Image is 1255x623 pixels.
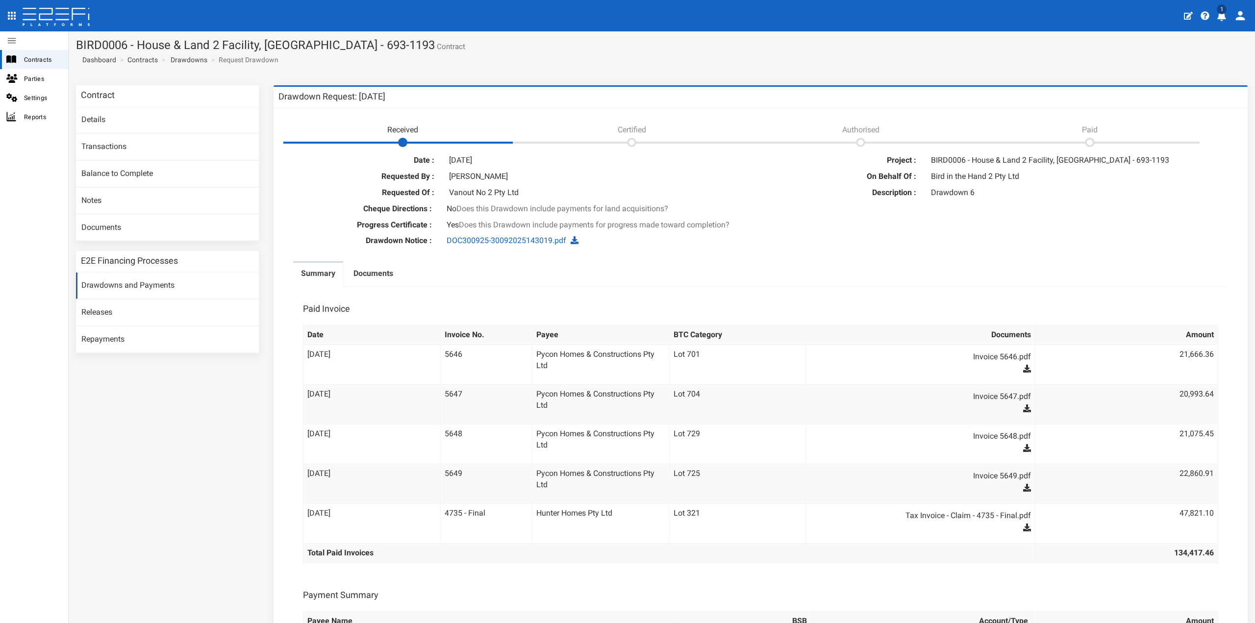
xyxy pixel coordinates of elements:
[924,171,1235,182] div: Bird in the Hand 2 Pty Ltd
[1035,384,1218,424] td: 20,993.64
[353,268,393,279] label: Documents
[806,325,1035,345] th: Documents
[303,304,350,313] h3: Paid Invoice
[81,256,178,265] h3: E2E Financing Processes
[303,384,441,424] td: [DATE]
[24,54,60,65] span: Contracts
[669,464,806,503] td: Lot 725
[1035,325,1218,345] th: Amount
[442,171,753,182] div: [PERSON_NAME]
[1035,464,1218,503] td: 22,860.91
[303,424,441,464] td: [DATE]
[293,263,343,287] a: Summary
[669,384,806,424] td: Lot 704
[669,424,806,464] td: Lot 729
[24,92,60,103] span: Settings
[618,125,646,134] span: Certified
[76,215,259,241] a: Documents
[532,345,669,384] td: Pycon Homes & Constructions Pty Ltd
[924,187,1235,199] div: Drawdown 6
[171,55,207,65] a: Drawdowns
[820,389,1030,404] a: Invoice 5647.pdf
[532,464,669,503] td: Pycon Homes & Constructions Pty Ltd
[459,220,729,229] span: Does this Drawdown include payments for progress made toward completion?
[278,220,439,231] label: Progress Certificate :
[1082,125,1098,134] span: Paid
[435,43,465,50] small: Contract
[456,204,668,213] span: Does this Drawdown include payments for land acquisitions?
[303,503,441,543] td: [DATE]
[669,325,806,345] th: BTC Category
[209,55,278,65] li: Request Drawdown
[820,508,1030,523] a: Tax Invoice - Claim - 4735 - Final.pdf
[76,107,259,133] a: Details
[820,428,1030,444] a: Invoice 5648.pdf
[301,268,335,279] label: Summary
[532,503,669,543] td: Hunter Homes Pty Ltd
[768,155,924,166] label: Project :
[278,92,385,101] h3: Drawdown Request: [DATE]
[286,187,442,199] label: Requested Of :
[820,468,1030,484] a: Invoice 5649.pdf
[303,543,1035,563] th: Total Paid Invoices
[532,384,669,424] td: Pycon Homes & Constructions Pty Ltd
[76,39,1248,51] h1: BIRD0006 - House & Land 2 Facility, [GEOGRAPHIC_DATA] - 693-1193
[278,203,439,215] label: Cheque Directions :
[442,187,753,199] div: Vanout No 2 Pty Ltd
[278,235,439,247] label: Drawdown Notice :
[441,424,532,464] td: 5648
[439,203,1082,215] div: No
[81,91,115,100] h3: Contract
[441,325,532,345] th: Invoice No.
[303,464,441,503] td: [DATE]
[76,326,259,353] a: Repayments
[387,125,418,134] span: Received
[532,424,669,464] td: Pycon Homes & Constructions Pty Ltd
[76,161,259,187] a: Balance to Complete
[303,345,441,384] td: [DATE]
[439,220,1082,231] div: Yes
[842,125,879,134] span: Authorised
[127,55,158,65] a: Contracts
[441,345,532,384] td: 5646
[669,503,806,543] td: Lot 321
[669,345,806,384] td: Lot 701
[441,503,532,543] td: 4735 - Final
[1035,543,1218,563] th: 134,417.46
[1035,345,1218,384] td: 21,666.36
[78,56,116,64] span: Dashboard
[303,591,378,599] h3: Payment Summary
[1035,503,1218,543] td: 47,821.10
[768,187,924,199] label: Description :
[441,384,532,424] td: 5647
[76,188,259,214] a: Notes
[24,73,60,84] span: Parties
[286,155,442,166] label: Date :
[76,134,259,160] a: Transactions
[441,464,532,503] td: 5649
[1035,424,1218,464] td: 21,075.45
[924,155,1235,166] div: BIRD0006 - House & Land 2 Facility, [GEOGRAPHIC_DATA] - 693-1193
[76,273,259,299] a: Drawdowns and Payments
[346,263,401,287] a: Documents
[24,111,60,123] span: Reports
[447,236,566,245] a: DOC300925-30092025143019.pdf
[303,325,441,345] th: Date
[820,349,1030,365] a: Invoice 5646.pdf
[78,55,116,65] a: Dashboard
[532,325,669,345] th: Payee
[442,155,753,166] div: [DATE]
[286,171,442,182] label: Requested By :
[76,299,259,326] a: Releases
[768,171,924,182] label: On Behalf Of :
